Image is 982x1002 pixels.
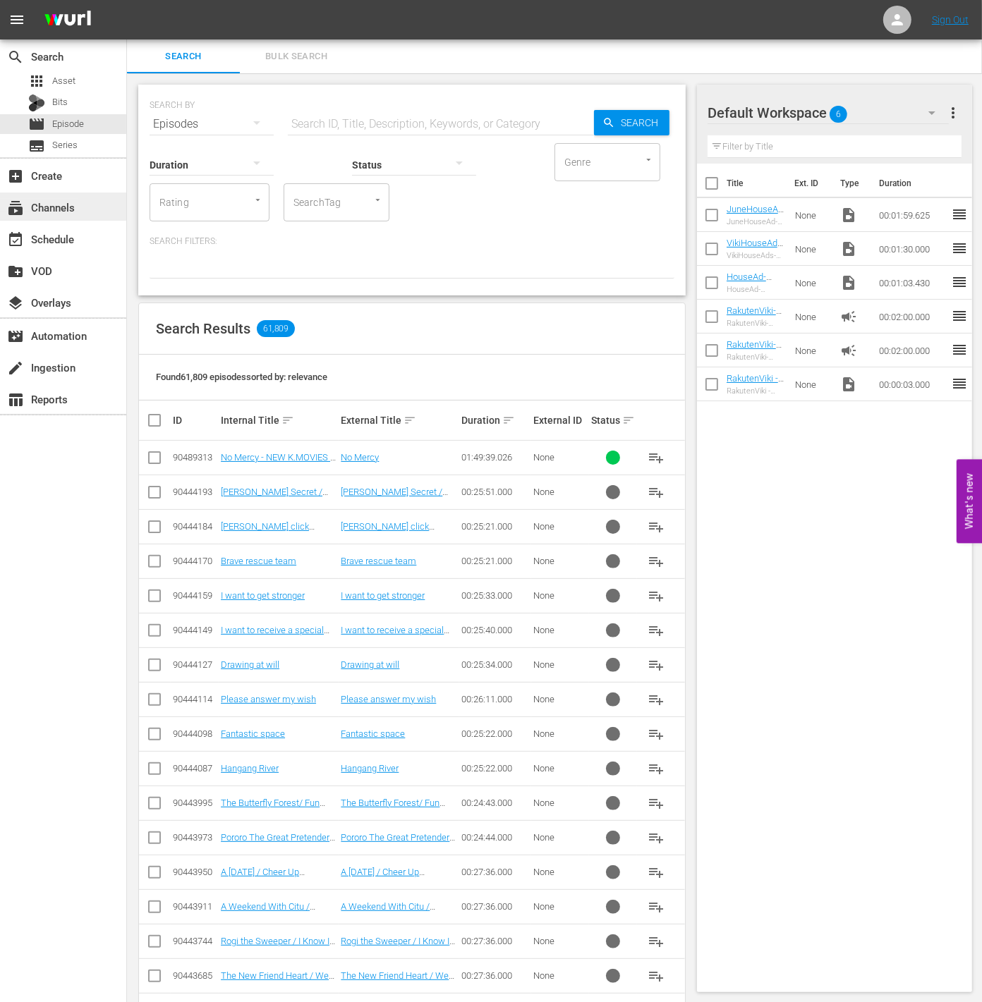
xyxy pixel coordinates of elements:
td: 00:00:03.000 [873,367,951,401]
div: ID [173,415,217,426]
button: playlist_add [639,786,673,820]
button: Open Feedback Widget [957,459,982,543]
a: Brave rescue team [341,556,416,566]
a: I want to receive a special gift [341,625,449,646]
div: 90443685 [173,970,217,981]
span: playlist_add [648,656,665,673]
span: playlist_add [648,553,665,570]
button: playlist_add [639,752,673,786]
span: playlist_add [648,967,665,984]
div: Bits [28,94,45,111]
div: 90443950 [173,867,217,877]
button: playlist_add [639,959,673,993]
span: sort [281,414,294,427]
a: Hangang River [221,763,279,774]
span: menu [8,11,25,28]
div: 90444098 [173,728,217,739]
span: reorder [951,206,968,223]
div: 90444114 [173,694,217,704]
span: Video [840,240,857,257]
span: Search [7,49,24,66]
span: playlist_add [648,691,665,708]
div: 00:25:33.000 [461,590,529,601]
button: playlist_add [639,544,673,578]
a: I want to receive a special gift [221,625,329,646]
a: [PERSON_NAME] click mechanic Hana [221,521,315,542]
p: Search Filters: [150,236,674,248]
button: Open [371,193,384,207]
a: JuneHouseAd-ES-Horizontal2.mp4 [727,204,784,246]
button: playlist_add [639,613,673,647]
span: reorder [951,375,968,392]
a: Please answer my wish [221,694,316,704]
a: Drawing at will [221,659,279,670]
th: Title [727,164,787,203]
a: HouseAd-[DATE]-CommunityVideo [727,271,781,314]
span: playlist_add [648,933,665,950]
div: None [533,452,587,463]
a: RakutenViki - StationID - New [727,373,784,405]
button: playlist_add [639,890,673,924]
td: 00:01:30.000 [873,232,951,266]
div: 00:24:44.000 [461,832,529,843]
span: Channels [7,200,24,216]
td: None [789,232,835,266]
span: playlist_add [648,587,665,604]
span: Video [840,207,857,224]
div: None [533,867,587,877]
span: Video [840,376,857,393]
div: 00:25:34.000 [461,659,529,670]
td: 00:01:03.430 [873,266,951,300]
button: Open [642,153,655,166]
span: Ad [840,308,857,325]
span: 6 [830,99,847,129]
span: VOD [7,263,24,280]
div: None [533,798,587,808]
a: RakutenViki-120Sec_ADslate_en [727,305,782,337]
div: None [533,625,587,635]
img: ans4CAIJ8jUAAAAAAAAAAAAAAAAAAAAAAAAgQb4GAAAAAAAAAAAAAAAAAAAAAAAAJMjXAAAAAAAAAAAAAAAAAAAAAAAAgAT5G... [34,4,102,37]
div: 90444149 [173,625,217,635]
div: 90443911 [173,901,217,912]
div: 90443744 [173,936,217,946]
a: A [DATE] / Cheer Up [PERSON_NAME] [221,867,305,888]
div: 90444127 [173,659,217,670]
span: playlist_add [648,622,665,639]
span: Create [7,168,24,185]
button: Search [594,110,669,135]
td: 00:02:00.000 [873,334,951,367]
button: playlist_add [639,510,673,544]
div: None [533,936,587,946]
span: Video [840,274,857,291]
span: Asset [52,74,75,88]
a: I want to get stronger [341,590,425,601]
span: playlist_add [648,864,665,881]
div: None [533,901,587,912]
span: Search Results [156,320,250,337]
div: 90443973 [173,832,217,843]
div: HouseAd-[DATE]-CommunityVideo [727,285,784,294]
span: Found 61,809 episodes sorted by: relevance [156,372,327,382]
button: playlist_add [639,648,673,682]
div: Episodes [150,104,274,144]
span: Automation [7,328,24,345]
span: Episode [28,116,45,133]
div: 90443995 [173,798,217,808]
div: Default Workspace [708,93,950,133]
button: Open [251,193,265,207]
a: Brave rescue team [221,556,296,566]
td: 00:02:00.000 [873,300,951,334]
span: reorder [951,274,968,291]
button: playlist_add [639,475,673,509]
span: 61,809 [257,320,295,337]
span: playlist_add [648,484,665,501]
span: playlist_add [648,449,665,466]
span: Bulk Search [248,49,344,65]
div: 00:26:11.000 [461,694,529,704]
div: None [533,694,587,704]
button: playlist_add [639,924,673,958]
a: [PERSON_NAME] Secret / The Magic Flute / Flowers on the Snow / A Match on the Ice [341,487,456,529]
div: 00:25:22.000 [461,728,529,739]
button: playlist_add [639,441,673,475]
span: playlist_add [648,518,665,535]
